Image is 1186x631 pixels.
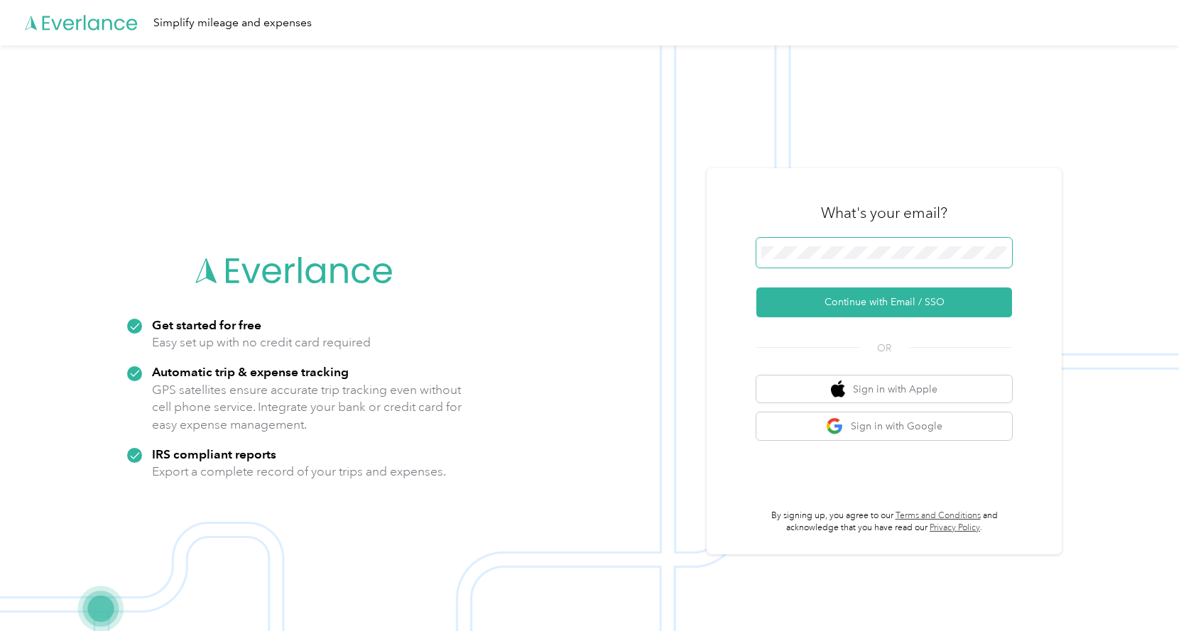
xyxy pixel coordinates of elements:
[756,510,1012,534] p: By signing up, you agree to our and acknowledge that you have read our .
[756,375,1012,403] button: apple logoSign in with Apple
[153,14,312,32] div: Simplify mileage and expenses
[152,446,276,461] strong: IRS compliant reports
[859,341,909,356] span: OR
[152,463,446,481] p: Export a complete record of your trips and expenses.
[826,417,844,435] img: google logo
[152,364,349,379] strong: Automatic trip & expense tracking
[756,412,1012,440] button: google logoSign in with Google
[896,510,981,521] a: Terms and Conditions
[831,380,845,398] img: apple logo
[821,203,947,223] h3: What's your email?
[930,522,980,533] a: Privacy Policy
[152,381,462,434] p: GPS satellites ensure accurate trip tracking even without cell phone service. Integrate your bank...
[152,317,261,332] strong: Get started for free
[756,287,1012,317] button: Continue with Email / SSO
[152,334,371,351] p: Easy set up with no credit card required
